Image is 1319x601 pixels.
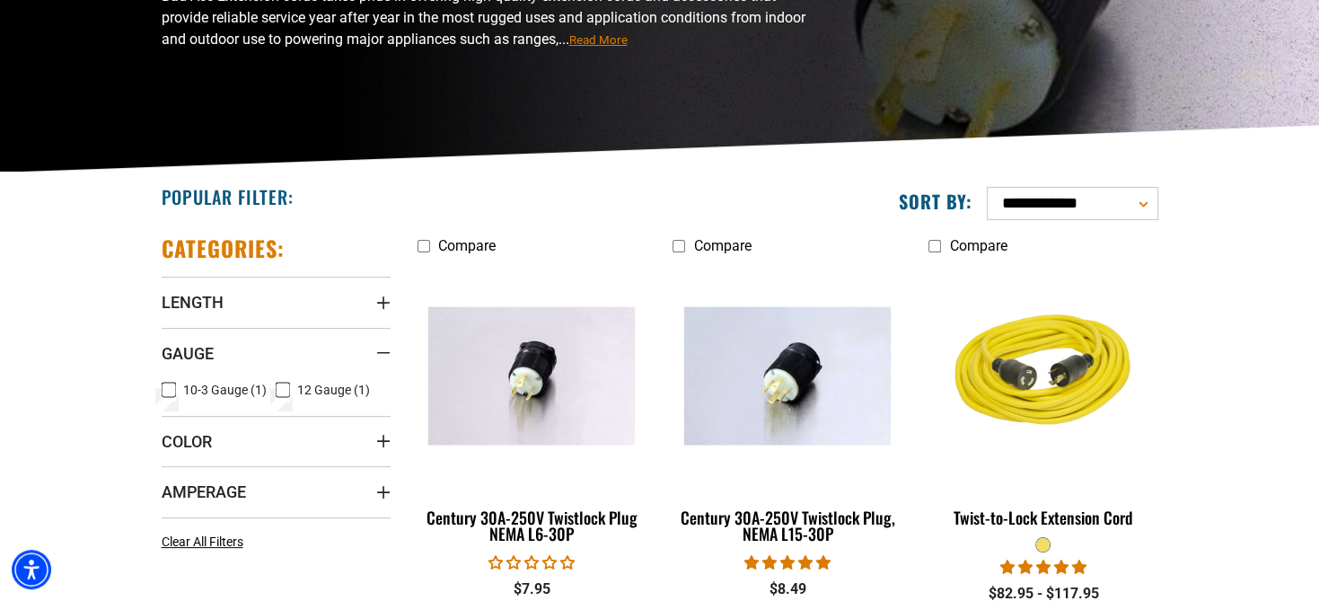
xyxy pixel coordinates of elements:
[673,509,901,542] div: Century 30A-250V Twistlock Plug, NEMA L15-30P
[162,234,286,262] h2: Categories:
[418,306,645,445] img: Century 30A-250V Twistlock Plug NEMA L6-30P
[418,579,646,600] div: $7.95
[12,550,51,589] div: Accessibility Menu
[162,466,391,517] summary: Amperage
[569,33,628,47] span: Read More
[1000,559,1086,576] span: 5.00 stars
[928,509,1157,526] div: Twist-to-Lock Extension Cord
[297,384,370,396] span: 12 Gauge (1)
[673,263,901,552] a: Century 30A-250V Twistlock Plug, NEMA L15-30P Century 30A-250V Twistlock Plug, NEMA L15-30P
[418,509,646,542] div: Century 30A-250V Twistlock Plug NEMA L6-30P
[162,328,391,378] summary: Gauge
[162,343,214,364] span: Gauge
[930,272,1156,479] img: yellow
[183,384,267,396] span: 10-3 Gauge (1)
[744,554,831,571] span: 5.00 stars
[162,292,224,313] span: Length
[488,554,575,571] span: 0.00 stars
[949,237,1007,254] span: Compare
[162,482,246,502] span: Amperage
[673,579,901,600] div: $8.49
[674,306,901,445] img: Century 30A-250V Twistlock Plug, NEMA L15-30P
[162,431,212,452] span: Color
[418,263,646,552] a: Century 30A-250V Twistlock Plug NEMA L6-30P Century 30A-250V Twistlock Plug NEMA L6-30P
[438,237,496,254] span: Compare
[162,277,391,327] summary: Length
[899,190,972,213] label: Sort by:
[162,185,294,208] h2: Popular Filter:
[162,416,391,466] summary: Color
[162,535,243,549] span: Clear All Filters
[693,237,751,254] span: Compare
[928,263,1157,536] a: yellow Twist-to-Lock Extension Cord
[162,533,251,552] a: Clear All Filters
